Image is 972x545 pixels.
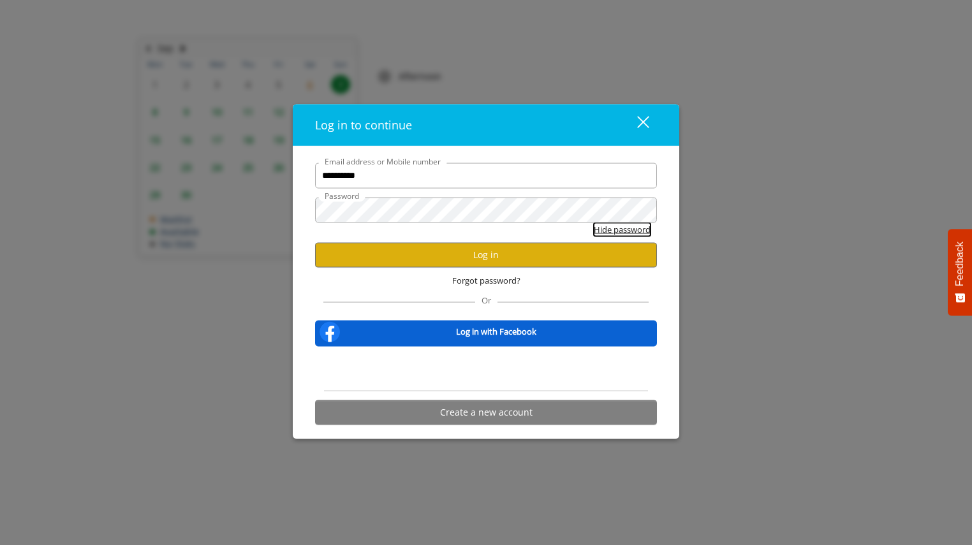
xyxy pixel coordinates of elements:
span: Log in to continue [315,117,412,132]
input: Email address or Mobile number [315,163,657,188]
div: close dialog [622,115,648,134]
iframe: [Googleでログイン]ボタン [410,354,563,382]
img: facebook-logo [317,319,342,344]
label: Password [318,189,365,201]
b: Log in with Facebook [456,325,536,338]
span: Forgot password? [452,273,520,287]
button: Feedback - Show survey [948,229,972,316]
button: close dialog [614,112,657,138]
button: Hide password [594,222,651,236]
span: Feedback [954,242,966,286]
label: Email address or Mobile number [318,155,447,167]
span: Or [475,294,497,305]
button: Create a new account [315,400,657,425]
button: Log in [315,242,657,267]
input: Password [315,197,657,222]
